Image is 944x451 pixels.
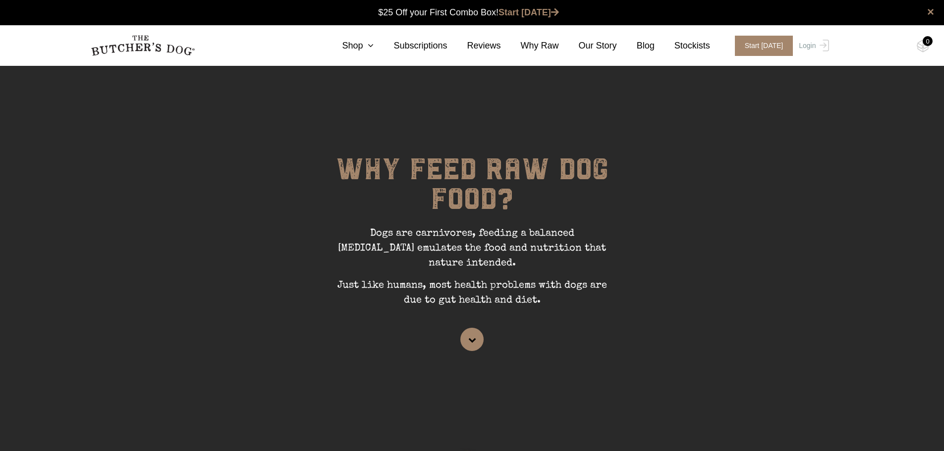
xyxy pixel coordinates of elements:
a: close [927,6,934,18]
a: Blog [617,39,655,52]
a: Stockists [655,39,710,52]
a: Reviews [447,39,501,52]
a: Login [796,36,829,56]
a: Start [DATE] [499,7,559,17]
p: Dogs are carnivores, feeding a balanced [MEDICAL_DATA] emulates the food and nutrition that natur... [324,226,621,278]
a: Why Raw [501,39,559,52]
p: Just like humans, most health problems with dogs are due to gut health and diet. [324,278,621,315]
div: 0 [923,36,933,46]
h1: WHY FEED RAW DOG FOOD? [324,154,621,226]
a: Start [DATE] [725,36,797,56]
a: Subscriptions [374,39,447,52]
span: Start [DATE] [735,36,793,56]
a: Shop [322,39,374,52]
img: TBD_Cart-Empty.png [917,40,929,52]
a: Our Story [559,39,617,52]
